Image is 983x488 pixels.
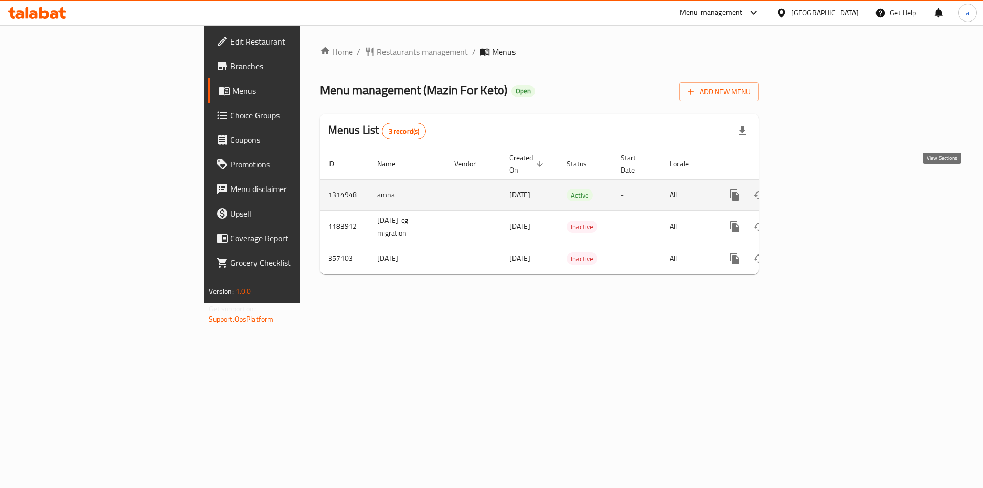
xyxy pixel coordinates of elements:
[509,220,530,233] span: [DATE]
[320,78,507,101] span: Menu management ( Mazin For Keto )
[661,210,714,243] td: All
[208,250,368,275] a: Grocery Checklist
[328,122,426,139] h2: Menus List
[670,158,702,170] span: Locale
[747,183,772,207] button: Change Status
[230,257,360,269] span: Grocery Checklist
[230,158,360,171] span: Promotions
[208,226,368,250] a: Coverage Report
[208,201,368,226] a: Upsell
[966,7,969,18] span: a
[454,158,489,170] span: Vendor
[791,7,859,18] div: [GEOGRAPHIC_DATA]
[230,60,360,72] span: Branches
[230,207,360,220] span: Upsell
[208,128,368,152] a: Coupons
[747,246,772,271] button: Change Status
[209,302,256,315] span: Get support on:
[377,158,409,170] span: Name
[472,46,476,58] li: /
[722,215,747,239] button: more
[208,152,368,177] a: Promotions
[612,179,661,210] td: -
[747,215,772,239] button: Change Status
[208,54,368,78] a: Branches
[679,82,759,101] button: Add New Menu
[230,109,360,121] span: Choice Groups
[511,87,535,95] span: Open
[509,188,530,201] span: [DATE]
[230,35,360,48] span: Edit Restaurant
[722,183,747,207] button: more
[208,78,368,103] a: Menus
[680,7,743,19] div: Menu-management
[369,179,446,210] td: amna
[209,285,234,298] span: Version:
[328,158,348,170] span: ID
[567,158,600,170] span: Status
[621,152,649,176] span: Start Date
[377,46,468,58] span: Restaurants management
[492,46,516,58] span: Menus
[567,189,593,201] span: Active
[661,179,714,210] td: All
[232,84,360,97] span: Menus
[369,243,446,274] td: [DATE]
[567,252,597,265] div: Inactive
[509,251,530,265] span: [DATE]
[730,119,755,143] div: Export file
[209,312,274,326] a: Support.OpsPlatform
[567,221,597,233] span: Inactive
[612,210,661,243] td: -
[230,134,360,146] span: Coupons
[714,148,829,180] th: Actions
[208,103,368,128] a: Choice Groups
[208,177,368,201] a: Menu disclaimer
[722,246,747,271] button: more
[511,85,535,97] div: Open
[382,123,426,139] div: Total records count
[509,152,546,176] span: Created On
[369,210,446,243] td: [DATE]-cg migration
[661,243,714,274] td: All
[230,232,360,244] span: Coverage Report
[320,148,829,274] table: enhanced table
[208,29,368,54] a: Edit Restaurant
[365,46,468,58] a: Restaurants management
[612,243,661,274] td: -
[688,86,751,98] span: Add New Menu
[320,46,759,58] nav: breadcrumb
[236,285,251,298] span: 1.0.0
[230,183,360,195] span: Menu disclaimer
[567,253,597,265] span: Inactive
[382,126,426,136] span: 3 record(s)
